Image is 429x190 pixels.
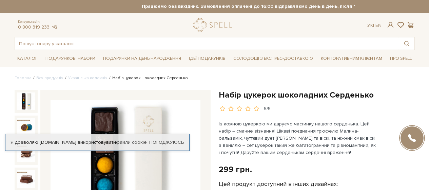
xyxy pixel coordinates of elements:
[318,53,385,64] a: Корпоративним клієнтам
[18,24,50,30] a: 0 800 319 233
[149,139,184,145] a: Погоджуюсь
[219,180,338,188] label: Цей продукт доступний в інших дизайнах:
[116,139,147,145] a: файли cookie
[17,92,35,110] img: Набір цукерок шоколадних Серденько
[219,120,378,156] p: Із кожною цукеркою ми даруємо частинку нашого серденька. Цей набір – смачне зізнання! Цікаві поєд...
[264,106,271,112] div: 5/5
[367,22,382,29] div: Ук
[51,24,58,30] a: telegram
[36,75,63,81] a: Вся продукція
[375,22,382,28] a: En
[5,139,189,145] div: Я дозволяю [DOMAIN_NAME] використовувати
[387,53,414,64] span: Про Spell
[219,90,415,100] h1: Набір цукерок шоколадних Серденько
[100,53,184,64] span: Подарунки на День народження
[43,53,98,64] span: Подарункові набори
[15,75,32,81] a: Головна
[17,118,35,136] img: Набір цукерок шоколадних Серденько
[108,75,188,81] li: Набір цукерок шоколадних Серденько
[373,22,374,28] span: |
[17,170,35,188] img: Набір цукерок шоколадних Серденько
[18,20,58,24] span: Консультація:
[193,18,235,32] a: logo
[68,75,108,81] a: Українська колекція
[186,53,228,64] span: Ідеї подарунків
[399,37,414,50] button: Пошук товару у каталозі
[15,53,40,64] span: Каталог
[231,53,316,64] a: Солодощі з експрес-доставкою
[15,37,399,50] input: Пошук товару у каталозі
[219,164,252,175] div: 299 грн.
[17,144,35,162] img: Набір цукерок шоколадних Серденько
